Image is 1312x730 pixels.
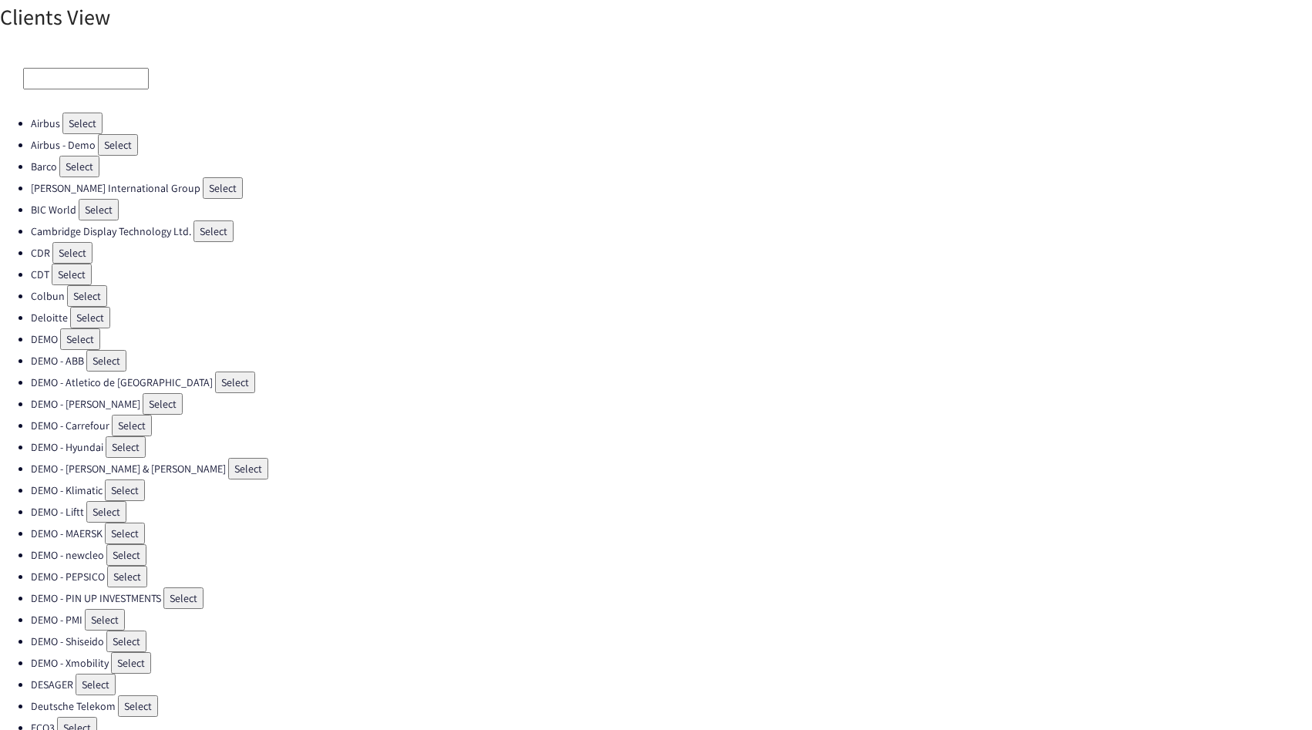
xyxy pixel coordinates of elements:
li: DEMO - [PERSON_NAME] & [PERSON_NAME] [31,458,1312,479]
li: DEMO - Carrefour [31,415,1312,436]
li: DEMO [31,328,1312,350]
li: Colbun [31,285,1312,307]
li: BIC World [31,199,1312,220]
li: DEMO - newcleo [31,544,1312,566]
button: Select [106,544,146,566]
li: DEMO - PEPSICO [31,566,1312,587]
button: Select [59,156,99,177]
button: Select [215,372,255,393]
button: Select [107,566,147,587]
li: DESAGER [31,674,1312,695]
button: Select [76,674,116,695]
button: Select [86,350,126,372]
button: Select [60,328,100,350]
li: CDR [31,242,1312,264]
button: Select [79,199,119,220]
button: Select [98,134,138,156]
li: DEMO - Klimatic [31,479,1312,501]
button: Select [62,113,103,134]
button: Select [85,609,125,631]
li: Airbus [31,113,1312,134]
li: CDT [31,264,1312,285]
li: DEMO - PMI [31,609,1312,631]
iframe: Chat Widget [1235,656,1312,730]
button: Select [228,458,268,479]
button: Select [70,307,110,328]
li: DEMO - Xmobility [31,652,1312,674]
li: DEMO - Liftt [31,501,1312,523]
li: DEMO - ABB [31,350,1312,372]
li: Airbus - Demo [31,134,1312,156]
button: Select [118,695,158,717]
button: Select [111,652,151,674]
li: DEMO - Hyundai [31,436,1312,458]
li: Deloitte [31,307,1312,328]
button: Select [203,177,243,199]
button: Select [105,479,145,501]
button: Select [143,393,183,415]
li: Cambridge Display Technology Ltd. [31,220,1312,242]
li: DEMO - Shiseido [31,631,1312,652]
button: Select [112,415,152,436]
li: DEMO - [PERSON_NAME] [31,393,1312,415]
li: Barco [31,156,1312,177]
button: Select [86,501,126,523]
button: Select [105,523,145,544]
li: DEMO - Atletico de [GEOGRAPHIC_DATA] [31,372,1312,393]
button: Select [52,264,92,285]
button: Select [67,285,107,307]
li: Deutsche Telekom [31,695,1312,717]
button: Select [106,436,146,458]
button: Select [106,631,146,652]
li: [PERSON_NAME] International Group [31,177,1312,199]
div: Widget de chat [1235,656,1312,730]
li: DEMO - MAERSK [31,523,1312,544]
button: Select [163,587,204,609]
button: Select [193,220,234,242]
li: DEMO - PIN UP INVESTMENTS [31,587,1312,609]
button: Select [52,242,93,264]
